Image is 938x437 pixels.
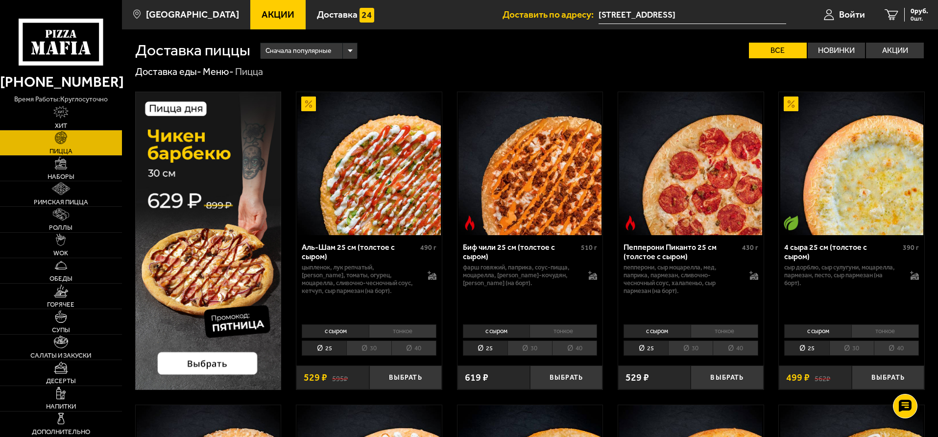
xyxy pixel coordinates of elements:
div: Аль-Шам 25 см (толстое с сыром) [302,243,418,261]
span: 499 ₽ [786,373,810,383]
p: цыпленок, лук репчатый, [PERSON_NAME], томаты, огурец, моцарелла, сливочно-чесночный соус, кетчуп... [302,264,418,295]
li: 40 [713,340,758,356]
a: Доставка еды- [135,66,201,77]
span: Акции [262,10,294,19]
div: 4 сыра 25 см (толстое с сыром) [784,243,900,261]
li: тонкое [851,324,919,338]
span: Римская пицца [34,199,88,205]
li: 25 [624,340,668,356]
li: 30 [507,340,552,356]
span: 390 г [903,243,919,252]
span: 490 г [420,243,436,252]
s: 562 ₽ [815,373,830,383]
span: Обеды [49,275,72,282]
button: Выбрать [691,365,763,389]
li: тонкое [369,324,436,338]
div: Пицца [235,66,263,78]
img: Острое блюдо [623,216,638,230]
span: [GEOGRAPHIC_DATA] [146,10,239,19]
li: 25 [784,340,829,356]
span: 0 руб. [911,8,928,15]
img: Акционный [784,97,798,111]
button: Выбрать [530,365,602,389]
p: пепперони, сыр Моцарелла, мед, паприка, пармезан, сливочно-чесночный соус, халапеньо, сыр пармеза... [624,264,740,295]
div: Биф чили 25 см (толстое с сыром) [463,243,579,261]
span: Напитки [46,403,76,410]
span: Роллы [49,224,72,231]
span: 619 ₽ [465,373,488,383]
a: Острое блюдоБиф чили 25 см (толстое с сыром) [457,92,603,235]
li: 40 [552,340,597,356]
label: Акции [866,43,924,58]
a: Острое блюдоПепперони Пиканто 25 см (толстое с сыром) [618,92,764,235]
label: Все [749,43,807,58]
li: 25 [302,340,346,356]
s: 595 ₽ [332,373,348,383]
li: с сыром [302,324,369,338]
img: 4 сыра 25 см (толстое с сыром) [780,92,923,235]
li: 30 [668,340,713,356]
a: АкционныйАль-Шам 25 см (толстое с сыром) [296,92,442,235]
li: с сыром [463,324,530,338]
span: 0 шт. [911,16,928,22]
span: Дополнительно [32,429,90,435]
span: Десерты [46,378,76,384]
span: Супы [52,327,70,333]
span: Салаты и закуски [30,352,91,359]
input: Ваш адрес доставки [599,6,786,24]
h1: Доставка пиццы [135,43,250,58]
p: фарш говяжий, паприка, соус-пицца, моцарелла, [PERSON_NAME]-кочудян, [PERSON_NAME] (на борт). [463,264,579,287]
li: 30 [829,340,874,356]
img: Пепперони Пиканто 25 см (толстое с сыром) [619,92,762,235]
button: Выбрать [852,365,924,389]
li: с сыром [784,324,851,338]
span: WOK [53,250,68,256]
span: Доставка [317,10,358,19]
span: 510 г [581,243,597,252]
p: сыр дорблю, сыр сулугуни, моцарелла, пармезан, песто, сыр пармезан (на борт). [784,264,900,287]
span: 529 ₽ [304,373,327,383]
li: 40 [391,340,436,356]
li: 40 [874,340,919,356]
img: Аль-Шам 25 см (толстое с сыром) [297,92,440,235]
span: Доставить по адресу: [503,10,599,19]
a: Меню- [203,66,234,77]
button: Выбрать [369,365,442,389]
li: 30 [346,340,391,356]
div: Пепперони Пиканто 25 см (толстое с сыром) [624,243,740,261]
li: 25 [463,340,507,356]
a: АкционныйВегетарианское блюдо4 сыра 25 см (толстое с сыром) [779,92,924,235]
span: Хит [55,122,67,129]
img: 15daf4d41897b9f0e9f617042186c801.svg [360,8,374,23]
img: Вегетарианское блюдо [784,216,798,230]
span: Войти [839,10,865,19]
li: тонкое [529,324,597,338]
span: Пицца [49,148,72,154]
span: Горячее [47,301,74,308]
li: с сыром [624,324,691,338]
img: Акционный [301,97,316,111]
label: Новинки [808,43,866,58]
span: 529 ₽ [625,373,649,383]
img: Острое блюдо [462,216,477,230]
img: Биф чили 25 см (толстое с сыром) [458,92,601,235]
span: Сначала популярные [265,42,331,60]
span: Наборы [48,173,74,180]
li: тонкое [691,324,758,338]
span: 430 г [742,243,758,252]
